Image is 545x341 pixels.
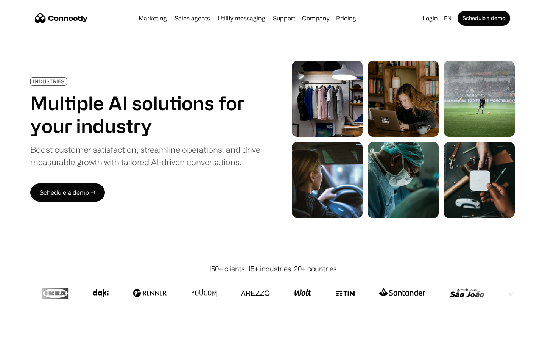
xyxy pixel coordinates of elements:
div: 150+ clients, 15+ industries, 20+ countries [209,264,337,274]
a: Schedule a demo → [30,183,105,202]
h1: Multiple AI solutions for your industry [30,92,260,137]
a: Marketing [135,15,170,21]
div: en [444,13,452,23]
a: Login [419,13,441,23]
aside: Language selected: English [8,327,45,338]
ul: Language list [15,328,45,338]
a: Pricing [333,15,359,21]
div: Company [302,13,329,23]
a: Sales agents [171,15,213,21]
a: Schedule a demo [458,11,510,26]
div: Boost customer satisfaction, streamline operations, and drive measurable growth with tailored AI-... [30,143,260,168]
div: INDUSTRIES [33,78,64,84]
a: Utility messaging [215,15,268,21]
a: Support [270,15,298,21]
